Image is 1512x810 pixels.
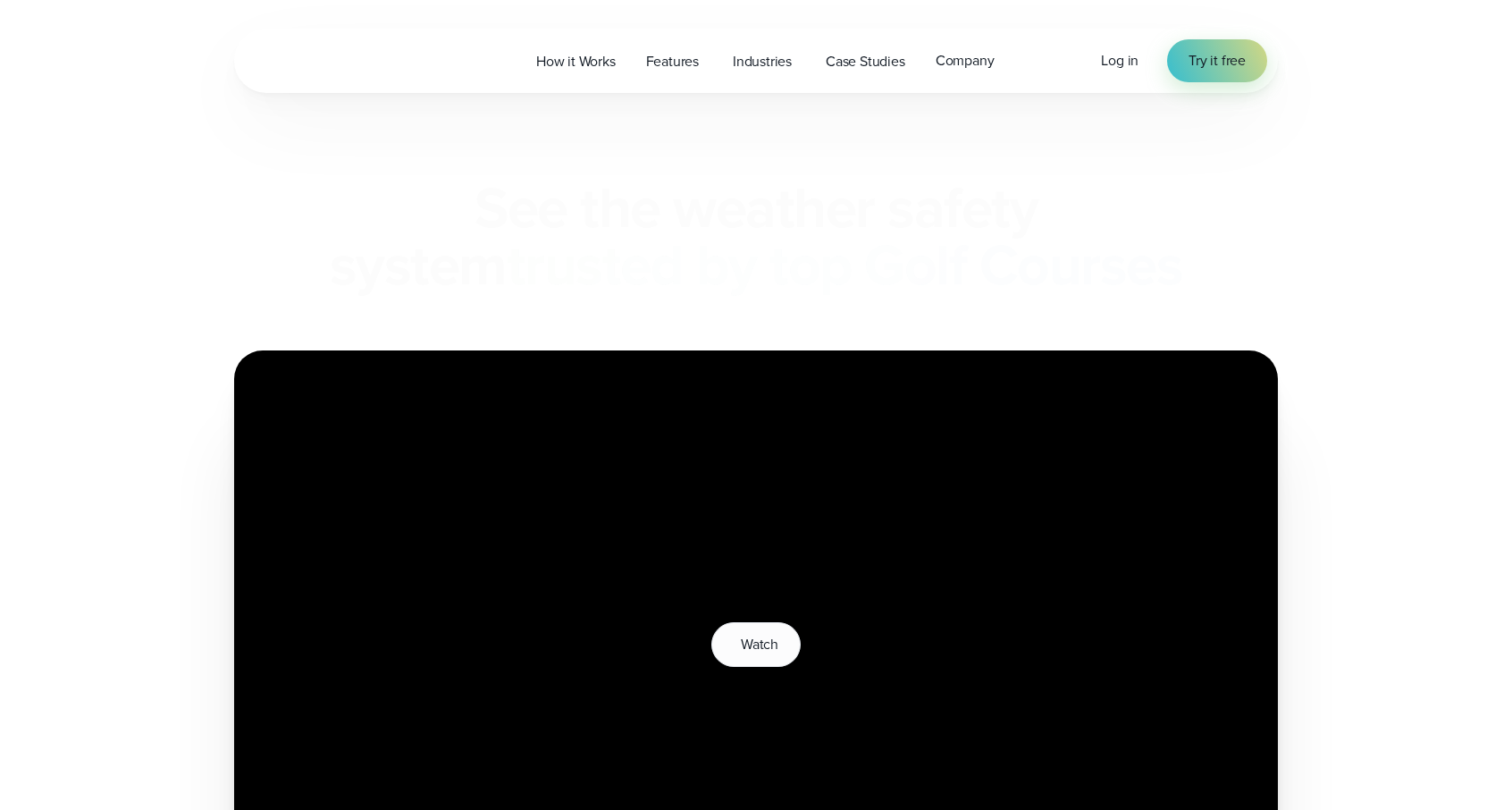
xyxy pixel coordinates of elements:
[646,51,699,72] span: Features
[521,43,631,80] a: How it Works
[1101,50,1138,71] span: Log in
[711,622,801,667] button: Watch
[1167,39,1267,82] a: Try it free
[811,43,920,80] a: Case Studies
[741,634,778,655] span: Watch
[826,51,905,72] span: Case Studies
[1189,50,1246,72] span: Try it free
[536,51,616,72] span: How it Works
[936,50,995,72] span: Company
[733,51,792,72] span: Industries
[1101,50,1138,72] a: Log in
